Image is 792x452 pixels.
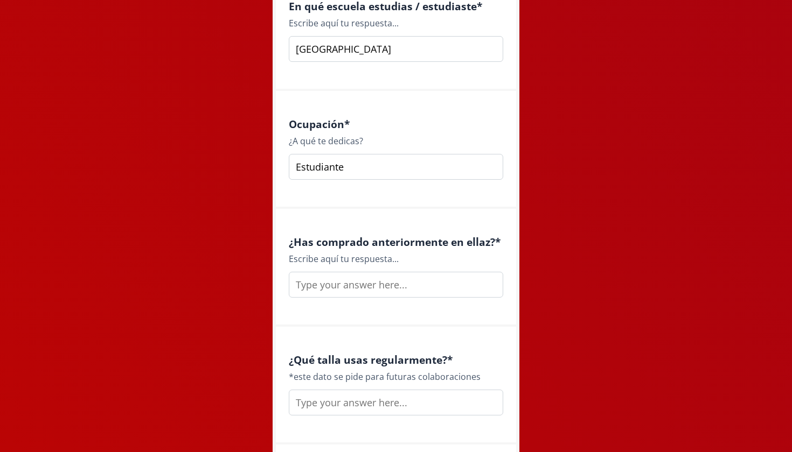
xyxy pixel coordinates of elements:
div: *este dato se pide para futuras colaboraciones [289,370,503,383]
div: Escribe aquí tu respuesta... [289,252,503,265]
input: Type your answer here... [289,390,503,415]
input: Type your answer here... [289,36,503,62]
div: Escribe aquí tu respuesta... [289,17,503,30]
div: ¿A qué te dedicas? [289,135,503,147]
h4: ¿Qué talla usas regularmente? * [289,354,503,366]
input: Type your answer here... [289,154,503,180]
h4: Ocupación * [289,118,503,130]
input: Type your answer here... [289,272,503,298]
h4: ¿Has comprado anteriormente en ellaz? * [289,236,503,248]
